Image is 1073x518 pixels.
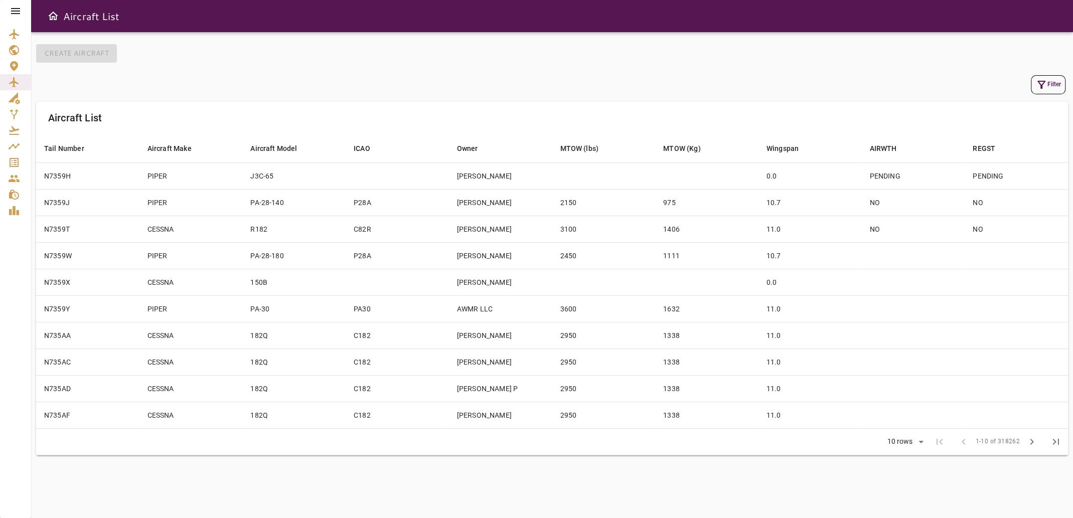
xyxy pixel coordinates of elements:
td: 2950 [552,322,655,349]
td: CESSNA [139,375,243,402]
td: R182 [242,216,346,242]
h6: Aircraft List [63,8,119,24]
td: 182Q [242,402,346,428]
td: [PERSON_NAME] P [449,375,552,402]
td: N7359X [36,269,139,295]
td: 11.0 [758,295,862,322]
td: N7359W [36,242,139,269]
td: 11.0 [758,375,862,402]
td: CESSNA [139,322,243,349]
div: MTOW (lbs) [560,142,598,154]
td: 182Q [242,349,346,375]
span: Next Page [1020,430,1044,454]
span: Aircraft Model [250,142,310,154]
td: AWMR LLC [449,295,552,322]
td: [PERSON_NAME] [449,162,552,189]
td: 975 [655,189,758,216]
td: 11.0 [758,402,862,428]
td: N7359T [36,216,139,242]
td: [PERSON_NAME] [449,402,552,428]
td: 1406 [655,216,758,242]
td: N7359J [36,189,139,216]
td: 182Q [242,375,346,402]
td: PIPER [139,295,243,322]
div: Owner [457,142,478,154]
td: N7359Y [36,295,139,322]
div: AIRWTH [870,142,897,154]
td: [PERSON_NAME] [449,242,552,269]
td: N735AF [36,402,139,428]
td: 1632 [655,295,758,322]
td: PA-28-140 [242,189,346,216]
td: NO [965,216,1068,242]
span: Last Page [1044,430,1068,454]
td: PA-30 [242,295,346,322]
span: last_page [1050,436,1062,448]
td: 1111 [655,242,758,269]
button: Open drawer [43,6,63,26]
td: 2150 [552,189,655,216]
td: 182Q [242,322,346,349]
td: PIPER [139,162,243,189]
td: CESSNA [139,216,243,242]
td: 11.0 [758,349,862,375]
span: REGST [973,142,1008,154]
td: N735AC [36,349,139,375]
td: CESSNA [139,349,243,375]
td: 1338 [655,322,758,349]
td: NO [965,189,1068,216]
span: First Page [927,430,951,454]
div: Wingspan [767,142,799,154]
td: C182 [346,402,449,428]
div: REGST [973,142,995,154]
td: 10.7 [758,189,862,216]
td: 0.0 [758,162,862,189]
div: Aircraft Make [147,142,192,154]
td: PIPER [139,242,243,269]
td: N735AA [36,322,139,349]
span: Owner [457,142,491,154]
td: 1338 [655,402,758,428]
td: C82R [346,216,449,242]
div: Aircraft Model [250,142,297,154]
td: [PERSON_NAME] [449,269,552,295]
td: 3600 [552,295,655,322]
td: 11.0 [758,216,862,242]
td: PA-28-180 [242,242,346,269]
td: 3100 [552,216,655,242]
td: 2950 [552,349,655,375]
td: NO [862,189,965,216]
td: CESSNA [139,269,243,295]
h6: Aircraft List [48,110,102,126]
td: [PERSON_NAME] [449,349,552,375]
td: [PERSON_NAME] [449,216,552,242]
td: C182 [346,322,449,349]
td: NO [862,216,965,242]
td: PA30 [346,295,449,322]
span: MTOW (lbs) [560,142,611,154]
td: C182 [346,349,449,375]
td: P28A [346,189,449,216]
td: 1338 [655,375,758,402]
td: 1338 [655,349,758,375]
td: [PERSON_NAME] [449,189,552,216]
span: MTOW (Kg) [663,142,713,154]
div: ICAO [354,142,370,154]
div: 10 rows [880,434,927,449]
td: J3C-65 [242,162,346,189]
span: Wingspan [767,142,812,154]
div: MTOW (Kg) [663,142,700,154]
div: 10 rows [884,437,915,446]
span: Aircraft Make [147,142,205,154]
span: 1-10 of 318262 [975,437,1020,447]
td: 150B [242,269,346,295]
span: AIRWTH [870,142,910,154]
td: 11.0 [758,322,862,349]
div: Tail Number [44,142,84,154]
td: [PERSON_NAME] [449,322,552,349]
td: C182 [346,375,449,402]
td: 2450 [552,242,655,269]
span: ICAO [354,142,383,154]
td: 10.7 [758,242,862,269]
td: 0.0 [758,269,862,295]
